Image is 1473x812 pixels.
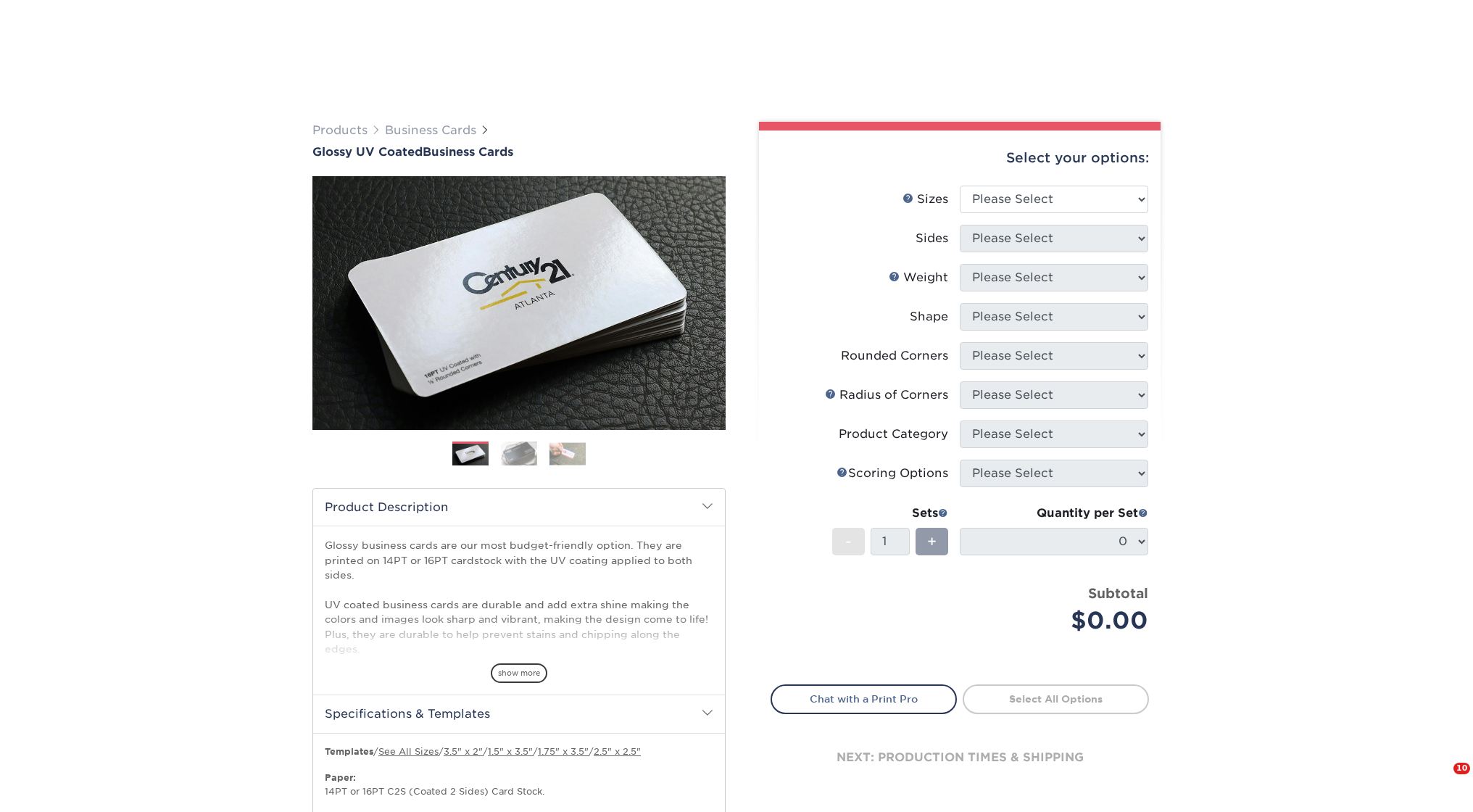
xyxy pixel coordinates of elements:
div: $0.00 [971,603,1148,638]
b: Templates [325,746,373,757]
div: Product Category [839,426,948,443]
strong: Subtotal [1088,585,1148,601]
div: Rounded Corners [841,347,948,365]
a: Products [312,123,368,137]
div: Shape [910,308,948,326]
div: Sizes [903,191,948,208]
div: Sides [916,230,948,247]
a: 3.5" x 2" [444,746,483,757]
span: + [927,531,937,552]
div: Quantity per Set [960,505,1148,522]
p: Glossy business cards are our most budget-friendly option. They are printed on 14PT or 16PT cards... [325,538,713,730]
div: Weight [889,269,948,286]
img: Glossy UV Coated 01 [312,96,726,510]
div: Sets [832,505,948,522]
img: Business Cards 02 [501,441,537,466]
span: Glossy UV Coated [312,145,423,159]
div: next: production times & shipping [771,714,1149,801]
a: 2.5" x 2.5" [594,746,641,757]
img: Business Cards 03 [549,442,586,465]
a: Select All Options [963,684,1149,713]
h2: Specifications & Templates [313,695,725,732]
iframe: Intercom live chat [1424,763,1459,797]
strong: Paper: [325,772,356,783]
span: 10 [1453,763,1470,774]
h2: Product Description [313,489,725,526]
a: Chat with a Print Pro [771,684,957,713]
img: Business Cards 01 [452,436,489,473]
a: 1.5" x 3.5" [488,746,533,757]
div: Select your options: [771,130,1149,186]
div: Radius of Corners [825,386,948,404]
span: - [845,531,852,552]
a: Business Cards [385,123,476,137]
h1: Business Cards [312,145,726,159]
a: 1.75" x 3.5" [538,746,589,757]
span: show more [491,663,547,683]
a: Glossy UV CoatedBusiness Cards [312,145,726,159]
a: See All Sizes [378,746,439,757]
div: Scoring Options [837,465,948,482]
